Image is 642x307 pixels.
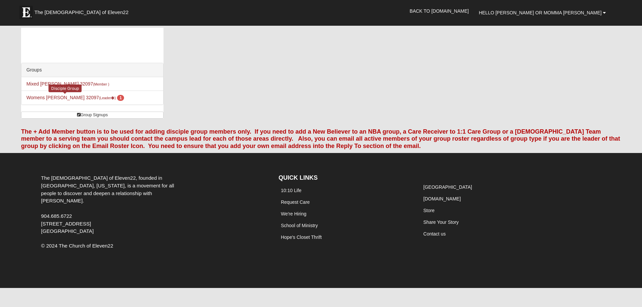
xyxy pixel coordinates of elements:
[99,96,116,100] small: (Leader )
[34,9,128,16] span: The [DEMOGRAPHIC_DATA] of Eleven22
[474,4,611,21] a: Hello [PERSON_NAME] or Momma [PERSON_NAME]
[16,2,150,19] a: The [DEMOGRAPHIC_DATA] of Eleven22
[423,231,446,237] a: Contact us
[423,196,461,201] a: [DOMAIN_NAME]
[21,128,620,149] font: The + Add Member button is to be used for adding disciple group members only. If you need to add ...
[26,81,109,87] a: Mixed [PERSON_NAME] 32097(Member )
[423,208,434,213] a: Store
[21,112,164,119] a: Group Signups
[281,199,310,205] a: Request Care
[36,174,194,235] div: The [DEMOGRAPHIC_DATA] of Eleven22, founded in [GEOGRAPHIC_DATA], [US_STATE], is a movement for a...
[423,219,459,225] a: Share Your Story
[117,95,124,101] span: number of pending members
[281,223,318,228] a: School of Ministry
[281,211,306,216] a: We're Hiring
[41,228,94,234] span: [GEOGRAPHIC_DATA]
[19,6,33,19] img: Eleven22 logo
[279,174,411,182] h4: QUICK LINKS
[41,243,113,249] span: © 2024 The Church of Eleven22
[21,63,163,77] div: Groups
[93,82,109,86] small: (Member )
[423,184,472,190] a: [GEOGRAPHIC_DATA]
[281,235,322,240] a: Hope's Closet Thrift
[405,3,474,19] a: Back to [DOMAIN_NAME]
[479,10,602,15] span: Hello [PERSON_NAME] or Momma [PERSON_NAME]
[281,188,302,193] a: 10:10 Life
[26,95,124,100] a: Womens [PERSON_NAME] 32097(Leader) 1
[48,85,82,92] div: Disciple Group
